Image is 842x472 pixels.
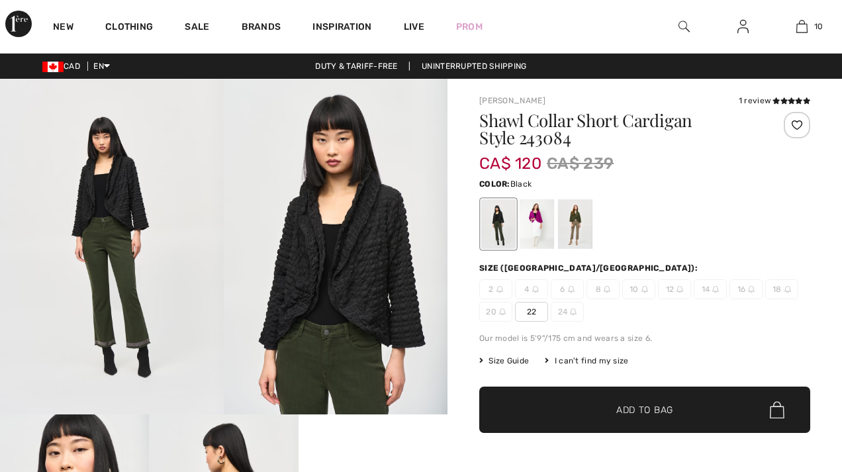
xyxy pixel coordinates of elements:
span: CAD [42,62,85,71]
a: Sale [185,21,209,35]
div: Size ([GEOGRAPHIC_DATA]/[GEOGRAPHIC_DATA]): [479,262,700,274]
span: 20 [479,302,512,322]
div: Iguana [558,199,592,249]
img: ring-m.svg [568,286,575,293]
span: 22 [515,302,548,322]
button: Add to Bag [479,387,810,433]
span: 2 [479,279,512,299]
span: 18 [765,279,798,299]
span: CA$ 120 [479,141,541,173]
span: 10 [814,21,823,32]
a: [PERSON_NAME] [479,96,545,105]
span: 8 [586,279,620,299]
span: 4 [515,279,548,299]
a: Brands [242,21,281,35]
img: ring-m.svg [499,308,506,315]
h1: Shawl Collar Short Cardigan Style 243084 [479,112,755,146]
img: ring-m.svg [677,286,683,293]
img: search the website [678,19,690,34]
div: Black [481,199,516,249]
img: Shawl Collar Short Cardigan Style 243084. 2 [224,79,447,414]
div: Empress [520,199,554,249]
img: 1ère Avenue [5,11,32,37]
a: Sign In [727,19,759,35]
span: CA$ 239 [547,152,614,175]
span: Color: [479,179,510,189]
img: Bag.svg [770,401,784,418]
img: Canadian Dollar [42,62,64,72]
span: Add to Bag [616,403,673,417]
img: ring-m.svg [641,286,648,293]
img: ring-m.svg [532,286,539,293]
img: ring-m.svg [604,286,610,293]
span: 14 [694,279,727,299]
img: ring-m.svg [712,286,719,293]
a: Prom [456,20,483,34]
img: ring-m.svg [748,286,755,293]
a: Live [404,20,424,34]
span: 12 [658,279,691,299]
img: My Info [737,19,749,34]
a: New [53,21,73,35]
span: 10 [622,279,655,299]
img: ring-m.svg [784,286,791,293]
span: Inspiration [312,21,371,35]
span: 6 [551,279,584,299]
div: 1 review [739,95,810,107]
img: My Bag [796,19,808,34]
div: I can't find my size [545,355,628,367]
a: 10 [773,19,831,34]
span: Black [510,179,532,189]
span: Size Guide [479,355,529,367]
img: ring-m.svg [496,286,503,293]
span: 24 [551,302,584,322]
div: Our model is 5'9"/175 cm and wears a size 6. [479,332,810,344]
a: Clothing [105,21,153,35]
span: EN [93,62,110,71]
img: ring-m.svg [570,308,577,315]
span: 16 [729,279,763,299]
